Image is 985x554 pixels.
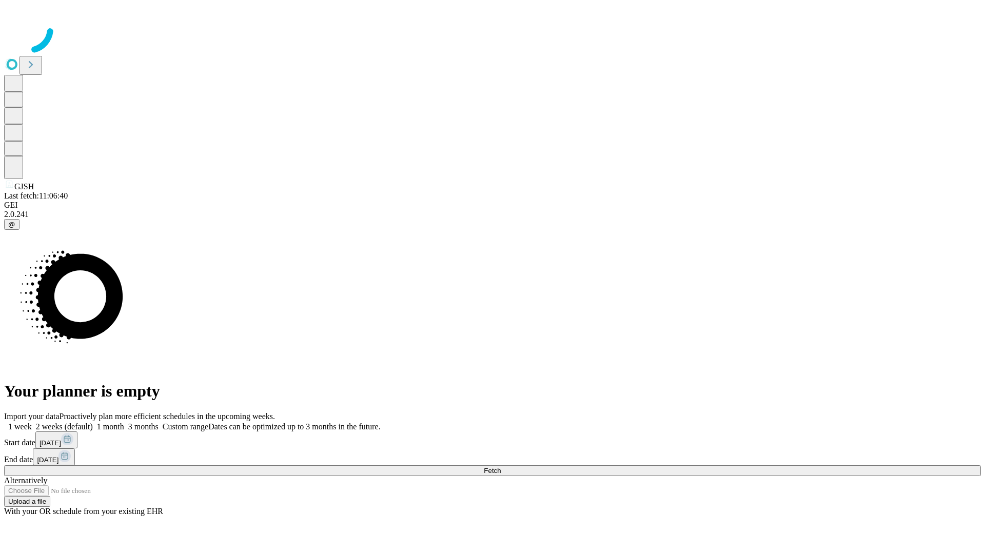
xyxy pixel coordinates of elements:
[8,422,32,431] span: 1 week
[4,507,163,516] span: With your OR schedule from your existing EHR
[97,422,124,431] span: 1 month
[4,201,981,210] div: GEI
[4,431,981,448] div: Start date
[37,456,58,464] span: [DATE]
[4,448,981,465] div: End date
[60,412,275,421] span: Proactively plan more efficient schedules in the upcoming weeks.
[8,221,15,228] span: @
[163,422,208,431] span: Custom range
[4,465,981,476] button: Fetch
[4,191,68,200] span: Last fetch: 11:06:40
[484,467,501,474] span: Fetch
[4,210,981,219] div: 2.0.241
[208,422,380,431] span: Dates can be optimized up to 3 months in the future.
[40,439,61,447] span: [DATE]
[33,448,75,465] button: [DATE]
[36,422,93,431] span: 2 weeks (default)
[35,431,77,448] button: [DATE]
[4,219,19,230] button: @
[4,496,50,507] button: Upload a file
[4,382,981,401] h1: Your planner is empty
[4,412,60,421] span: Import your data
[4,476,47,485] span: Alternatively
[128,422,159,431] span: 3 months
[14,182,34,191] span: GJSH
